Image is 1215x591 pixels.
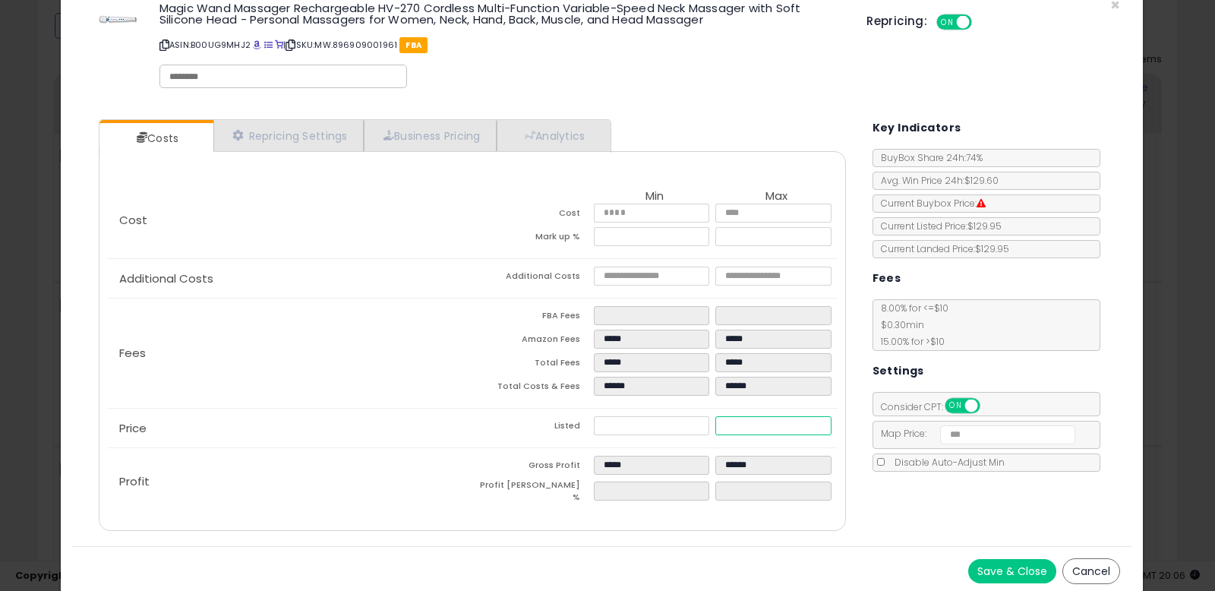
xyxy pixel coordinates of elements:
[938,16,957,29] span: ON
[873,197,986,210] span: Current Buybox Price:
[594,190,715,204] th: Min
[213,120,364,151] a: Repricing Settings
[472,306,594,330] td: FBA Fees
[364,120,497,151] a: Business Pricing
[107,214,472,226] p: Cost
[970,16,994,29] span: OFF
[399,37,428,53] span: FBA
[472,479,594,507] td: Profit [PERSON_NAME] %
[159,33,844,57] p: ASIN: B00UG9MHJ2 | SKU: MW.896909001961
[873,427,1076,440] span: Map Price:
[107,273,472,285] p: Additional Costs
[873,242,1009,255] span: Current Landed Price: $129.95
[253,39,261,51] a: BuyBox page
[95,2,140,36] img: 21jVQ5I3i3L._SL60_.jpg
[472,377,594,400] td: Total Costs & Fees
[159,2,844,25] h3: Magic Wand Massager Rechargeable HV-270 Cordless Multi-Function Variable-Speed Neck Massager with...
[472,267,594,290] td: Additional Costs
[977,199,986,208] i: Suppressed Buy Box
[715,190,837,204] th: Max
[873,400,1000,413] span: Consider CPT:
[472,330,594,353] td: Amazon Fees
[873,269,901,288] h5: Fees
[264,39,273,51] a: All offer listings
[497,120,609,151] a: Analytics
[873,174,999,187] span: Avg. Win Price 24h: $129.60
[873,220,1002,232] span: Current Listed Price: $129.95
[873,302,948,348] span: 8.00 % for <= $10
[107,422,472,435] p: Price
[1062,558,1120,584] button: Cancel
[873,151,983,164] span: BuyBox Share 24h: 74%
[107,347,472,359] p: Fees
[472,416,594,440] td: Listed
[873,318,924,331] span: $0.30 min
[472,456,594,479] td: Gross Profit
[887,456,1005,469] span: Disable Auto-Adjust Min
[873,119,961,137] h5: Key Indicators
[472,204,594,227] td: Cost
[946,400,965,412] span: ON
[472,227,594,251] td: Mark up %
[977,400,1002,412] span: OFF
[968,559,1056,583] button: Save & Close
[866,15,927,27] h5: Repricing:
[275,39,283,51] a: Your listing only
[873,335,945,348] span: 15.00 % for > $10
[99,123,212,153] a: Costs
[472,353,594,377] td: Total Fees
[107,476,472,488] p: Profit
[873,362,924,381] h5: Settings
